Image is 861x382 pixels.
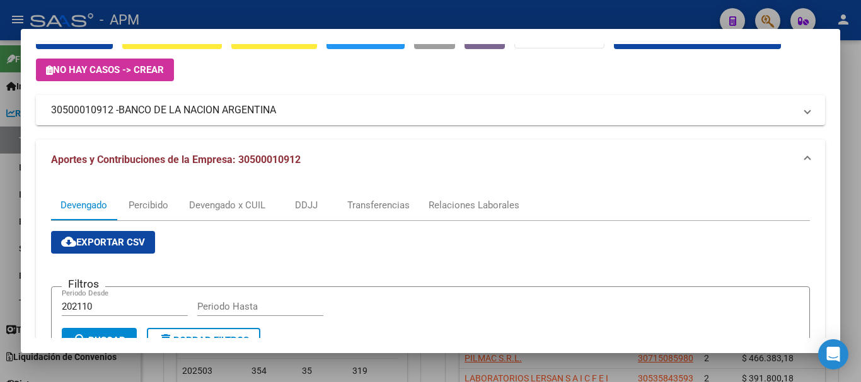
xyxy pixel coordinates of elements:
span: Aportes y Contribuciones de la Empresa: 30500010912 [51,154,301,166]
span: BANCO DE LA NACION ARGENTINA [118,103,276,118]
div: Transferencias [347,198,410,212]
mat-icon: delete [158,332,173,347]
mat-icon: search [73,332,88,347]
button: Buscar [62,328,137,353]
mat-expansion-panel-header: 30500010912 -BANCO DE LA NACION ARGENTINA [36,95,825,125]
span: Exportar CSV [61,237,145,248]
span: No hay casos -> Crear [46,64,164,76]
mat-expansion-panel-header: Aportes y Contribuciones de la Empresa: 30500010912 [36,140,825,180]
button: Organismos Ext. [514,26,604,49]
button: Borrar Filtros [147,328,260,353]
strong: Organismos Ext. [524,33,594,44]
div: Devengado x CUIL [189,198,265,212]
span: Borrar Filtros [158,335,249,346]
div: DDJJ [295,198,318,212]
div: Open Intercom Messenger [818,339,848,369]
div: Relaciones Laborales [429,198,519,212]
button: Exportar CSV [51,231,155,254]
div: Percibido [129,198,168,212]
span: Buscar [73,335,125,346]
button: No hay casos -> Crear [36,59,174,81]
div: Devengado [61,198,107,212]
mat-panel-title: 30500010912 - [51,103,795,118]
h3: Filtros [62,277,105,291]
mat-icon: cloud_download [61,234,76,249]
